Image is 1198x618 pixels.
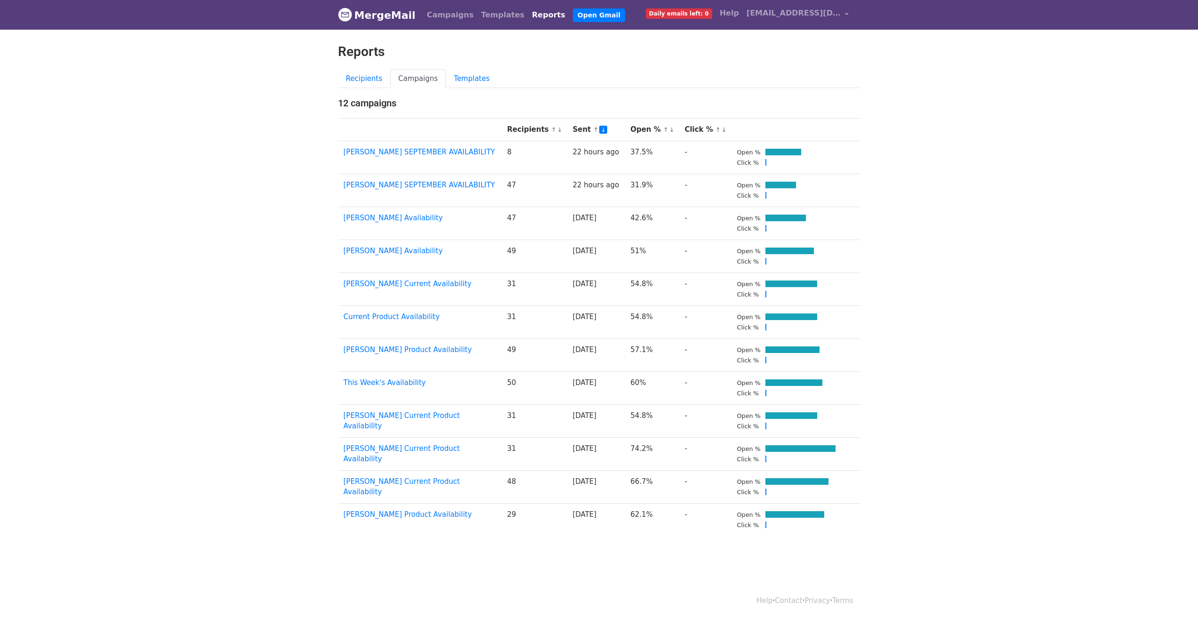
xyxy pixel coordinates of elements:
a: Help [756,596,772,605]
small: Open % [737,281,761,288]
a: ↑ [663,126,668,133]
small: Click % [737,357,759,364]
td: - [679,404,731,437]
a: MergeMail [338,5,416,25]
td: 54.8% [625,273,679,305]
a: [EMAIL_ADDRESS][DOMAIN_NAME] [743,4,853,26]
th: Recipients [501,119,567,141]
td: - [679,174,731,207]
small: Click % [737,258,759,265]
small: Open % [737,215,761,222]
a: [PERSON_NAME] SEPTEMBER AVAILABILITY [344,181,495,189]
a: Campaigns [423,6,477,24]
a: [PERSON_NAME] Current Product Availability [344,477,460,497]
td: - [679,503,731,536]
a: Campaigns [390,69,446,88]
td: - [679,273,731,305]
td: 47 [501,174,567,207]
td: 57.1% [625,338,679,371]
a: Templates [477,6,528,24]
td: - [679,371,731,404]
td: 31.9% [625,174,679,207]
td: 50 [501,371,567,404]
td: 8 [501,141,567,174]
a: This Week's Availability [344,378,426,387]
small: Open % [737,478,761,485]
td: 31 [501,305,567,338]
td: [DATE] [567,503,625,536]
td: - [679,305,731,338]
a: [PERSON_NAME] SEPTEMBER AVAILABILITY [344,148,495,156]
h4: 12 campaigns [338,97,860,109]
a: [PERSON_NAME] Availability [344,247,443,255]
a: [PERSON_NAME] Availability [344,214,443,222]
a: ↑ [551,126,556,133]
td: 42.6% [625,207,679,240]
th: Click % [679,119,731,141]
td: 22 hours ago [567,174,625,207]
td: [DATE] [567,338,625,371]
td: 60% [625,371,679,404]
small: Open % [737,313,761,321]
td: - [679,207,731,240]
a: [PERSON_NAME] Current Product Availability [344,444,460,464]
a: [PERSON_NAME] Product Availability [344,510,472,519]
a: Privacy [804,596,830,605]
small: Click % [737,159,759,166]
td: 54.8% [625,305,679,338]
td: 31 [501,404,567,437]
a: Terms [832,596,853,605]
td: 62.1% [625,503,679,536]
a: ↓ [599,126,607,134]
td: [DATE] [567,273,625,305]
a: [PERSON_NAME] Current Product Availability [344,411,460,431]
a: Current Product Availability [344,313,440,321]
td: 48 [501,470,567,503]
td: - [679,470,731,503]
td: 54.8% [625,404,679,437]
a: ↑ [594,126,599,133]
td: [DATE] [567,404,625,437]
img: MergeMail logo [338,8,352,22]
small: Click % [737,423,759,430]
td: 31 [501,437,567,470]
td: - [679,240,731,273]
td: [DATE] [567,437,625,470]
small: Click % [737,192,759,199]
small: Open % [737,182,761,189]
small: Click % [737,324,759,331]
a: ↑ [716,126,721,133]
th: Sent [567,119,625,141]
td: 37.5% [625,141,679,174]
span: Daily emails left: 0 [646,8,712,19]
a: [PERSON_NAME] Current Availability [344,280,472,288]
small: Click % [737,489,759,496]
td: 49 [501,338,567,371]
td: [DATE] [567,305,625,338]
td: 51% [625,240,679,273]
small: Click % [737,456,759,463]
a: ↓ [722,126,727,133]
small: Open % [737,248,761,255]
td: 31 [501,273,567,305]
td: [DATE] [567,470,625,503]
small: Click % [737,522,759,529]
a: Open Gmail [573,8,625,22]
small: Click % [737,390,759,397]
td: 49 [501,240,567,273]
th: Open % [625,119,679,141]
td: - [679,141,731,174]
small: Open % [737,445,761,452]
a: ↓ [557,126,563,133]
td: [DATE] [567,371,625,404]
td: 66.7% [625,470,679,503]
td: 29 [501,503,567,536]
a: ↓ [669,126,675,133]
td: 74.2% [625,437,679,470]
td: [DATE] [567,207,625,240]
small: Click % [737,291,759,298]
small: Open % [737,346,761,353]
small: Open % [737,412,761,419]
td: 22 hours ago [567,141,625,174]
small: Open % [737,149,761,156]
